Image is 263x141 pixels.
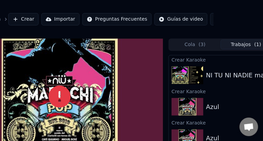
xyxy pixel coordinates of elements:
[206,102,219,112] div: Azul
[154,13,208,25] button: Guías de video
[254,41,261,48] span: ( 1 )
[82,13,152,25] button: Preguntas Frecuentes
[240,118,258,136] div: Chat abierto
[8,13,39,25] button: Crear
[199,41,205,48] span: ( 3 )
[41,13,80,25] button: Importar
[210,13,256,25] button: Créditos72
[170,40,221,50] button: Cola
